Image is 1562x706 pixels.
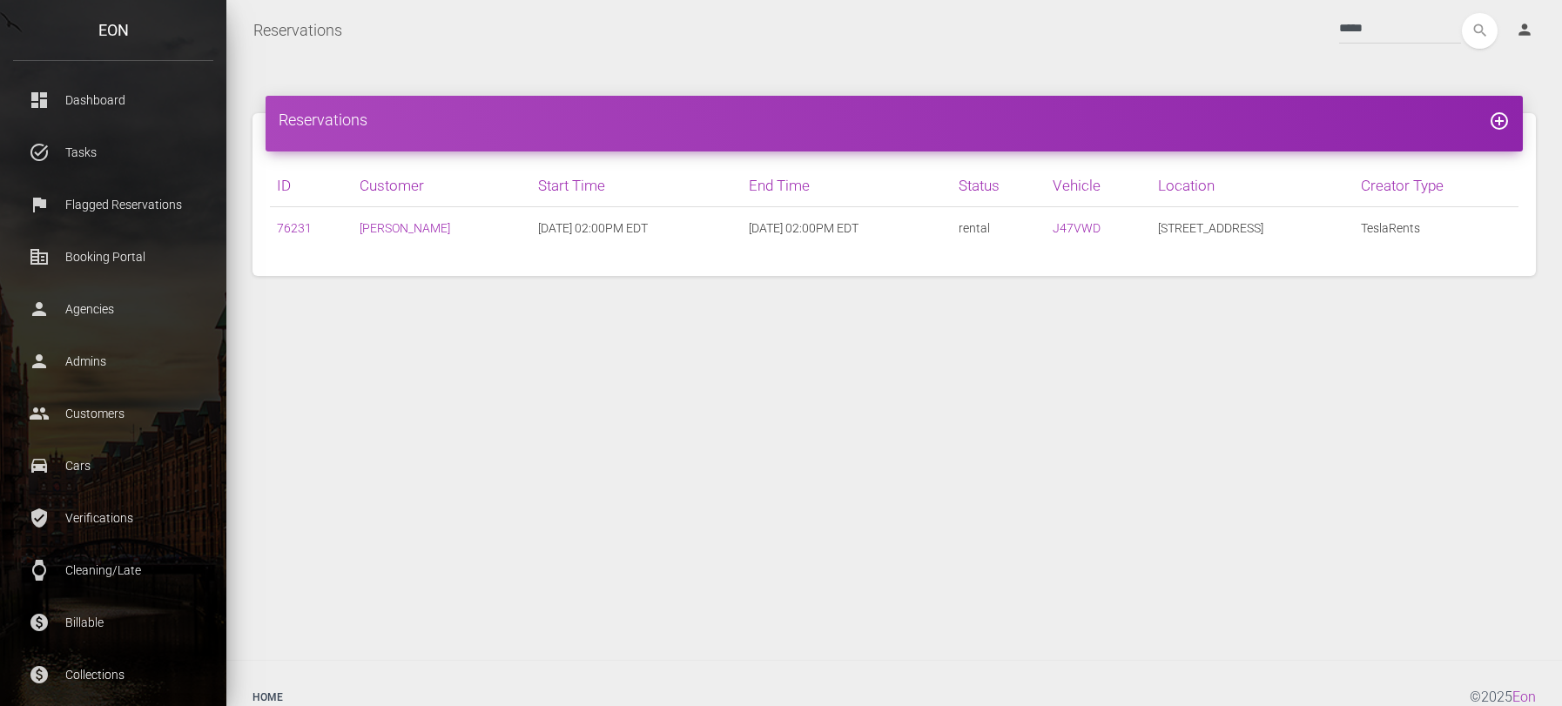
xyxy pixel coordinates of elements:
a: dashboard Dashboard [13,78,213,122]
a: people Customers [13,392,213,435]
th: Creator Type [1354,165,1518,207]
th: ID [270,165,353,207]
p: Cleaning/Late [26,557,200,583]
a: flag Flagged Reservations [13,183,213,226]
a: 76231 [277,221,312,235]
a: J47VWD [1053,221,1101,235]
p: Dashboard [26,87,200,113]
a: person Agencies [13,287,213,331]
i: person [1516,21,1533,38]
td: TeslaRents [1354,207,1518,250]
p: Verifications [26,505,200,531]
a: paid Collections [13,653,213,696]
td: [STREET_ADDRESS] [1151,207,1354,250]
th: Status [952,165,1045,207]
h4: Reservations [279,109,1510,131]
a: drive_eta Cars [13,444,213,487]
p: Flagged Reservations [26,192,200,218]
p: Collections [26,662,200,688]
th: End Time [742,165,953,207]
td: [DATE] 02:00PM EDT [531,207,742,250]
p: Agencies [26,296,200,322]
a: paid Billable [13,601,213,644]
p: Tasks [26,139,200,165]
th: Location [1151,165,1354,207]
i: add_circle_outline [1489,111,1510,131]
th: Customer [353,165,530,207]
a: add_circle_outline [1489,111,1510,129]
p: Customers [26,400,200,427]
p: Admins [26,348,200,374]
a: corporate_fare Booking Portal [13,235,213,279]
a: [PERSON_NAME] [360,221,450,235]
p: Cars [26,453,200,479]
a: person Admins [13,340,213,383]
button: search [1462,13,1498,49]
a: watch Cleaning/Late [13,548,213,592]
a: verified_user Verifications [13,496,213,540]
td: [DATE] 02:00PM EDT [742,207,953,250]
a: Eon [1512,689,1536,705]
th: Vehicle [1046,165,1151,207]
a: Reservations [253,9,342,52]
td: rental [952,207,1045,250]
p: Billable [26,609,200,635]
a: task_alt Tasks [13,131,213,174]
a: person [1503,13,1549,48]
p: Booking Portal [26,244,200,270]
th: Start Time [531,165,742,207]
